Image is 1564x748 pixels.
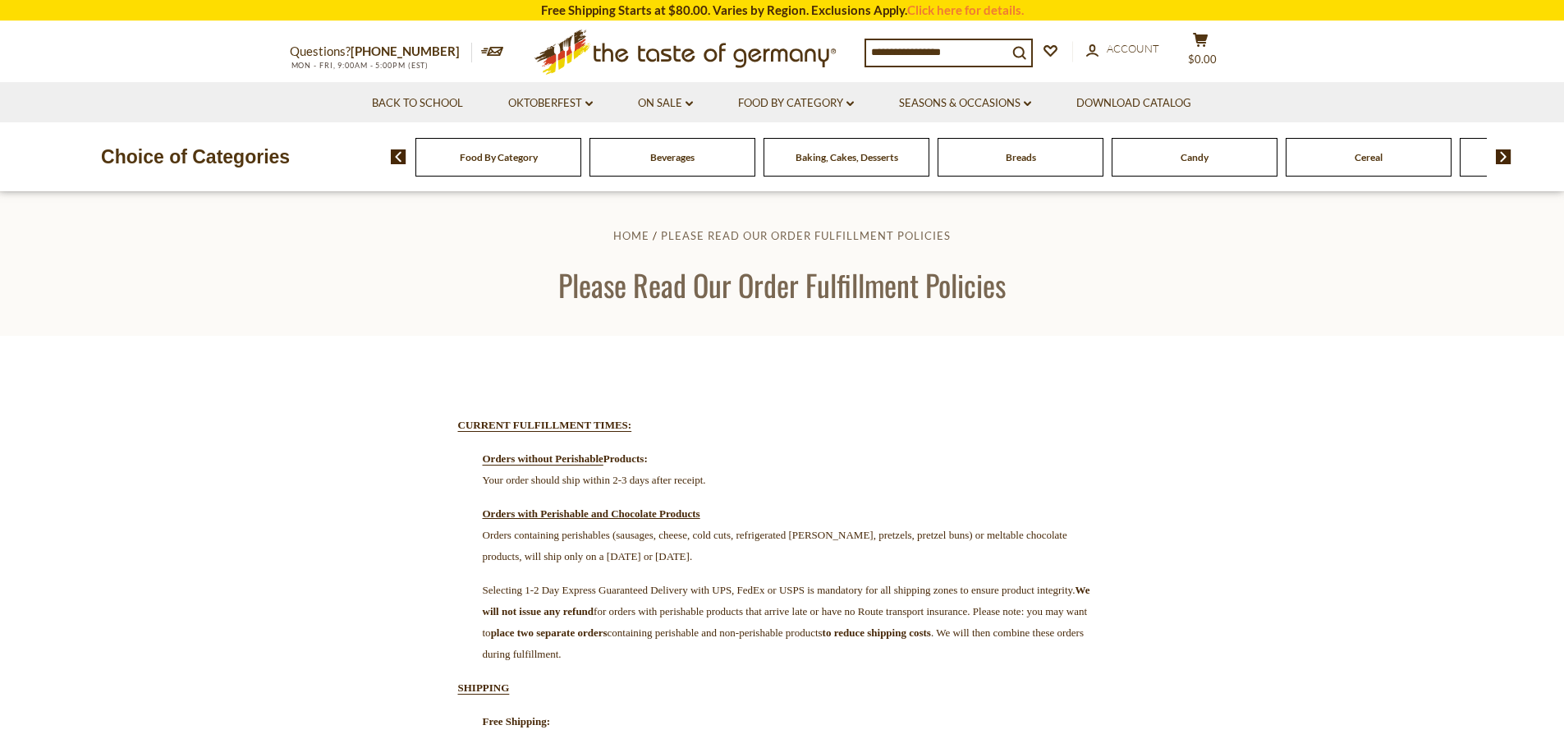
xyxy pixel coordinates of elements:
[613,229,649,242] a: Home
[483,715,550,727] span: Free Shipping:
[351,44,460,58] a: [PHONE_NUMBER]
[491,626,608,639] strong: place two separate orders
[483,584,1090,660] span: Selecting 1-2 Day Express Guaranteed Delivery with UPS, FedEx or USPS is mandatory for all shippi...
[796,151,898,163] a: Baking, Cakes, Desserts
[1176,32,1226,73] button: $0.00
[483,507,700,520] span: Orders with Perishable and Chocolate Products
[458,419,632,431] strong: CURRENT FULFILLMENT TIMES:
[483,584,1090,660] span: for orders with perishable products that arrive late or have no Route transport insurance. Please...
[1006,151,1036,163] a: Breads
[738,94,854,112] a: Food By Category
[290,61,429,70] span: MON - FRI, 9:00AM - 5:00PM (EST)
[51,266,1513,303] h1: Please Read Our Order Fulfillment Policies
[661,229,951,242] a: Please Read Our Order Fulfillment Policies
[1107,42,1159,55] span: Account
[372,94,463,112] a: Back to School
[823,626,931,639] strong: to reduce shipping costs
[1188,53,1217,66] span: $0.00
[290,41,472,62] p: Questions?
[1076,94,1191,112] a: Download Catalog
[1355,151,1383,163] a: Cereal
[391,149,406,164] img: previous arrow
[638,94,693,112] a: On Sale
[458,681,510,694] strong: SHIPPING
[1181,151,1209,163] a: Candy
[460,151,538,163] a: Food By Category
[603,452,648,465] strong: Products:
[907,2,1024,17] a: Click here for details.
[1496,149,1511,164] img: next arrow
[650,151,695,163] a: Beverages
[508,94,593,112] a: Oktoberfest
[483,452,603,465] strong: Orders without Perishable
[1086,40,1159,58] a: Account
[899,94,1031,112] a: Seasons & Occasions
[483,584,1090,617] strong: We will not issue any refund
[483,474,706,486] span: Your order should ship within 2-3 days after receipt.
[483,529,1067,562] span: Orders containing perishables (sausages, cheese, cold cuts, refrigerated [PERSON_NAME], pretzels,...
